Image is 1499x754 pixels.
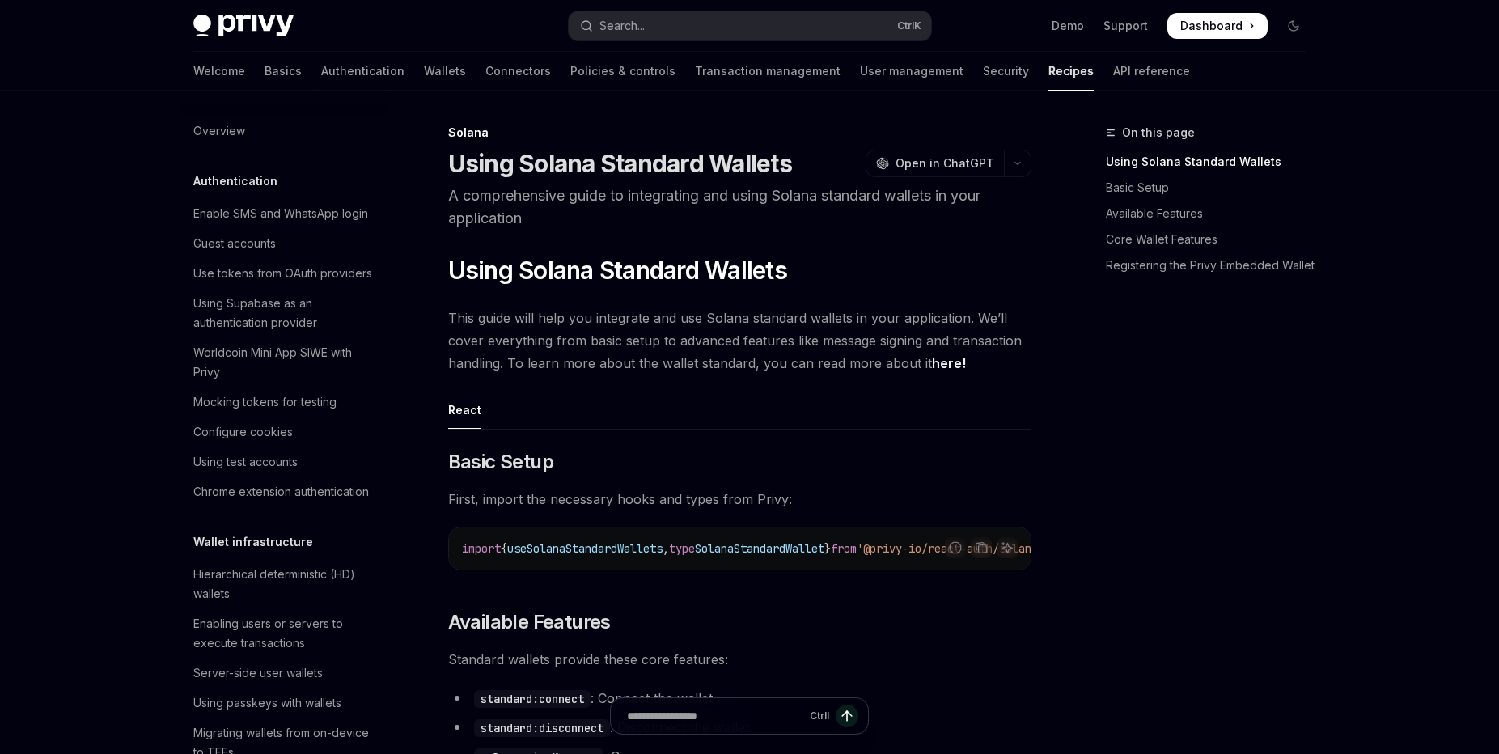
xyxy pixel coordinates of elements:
div: Mocking tokens for testing [193,392,337,412]
a: Support [1103,18,1148,34]
a: Configure cookies [180,417,387,447]
input: Ask a question... [627,698,803,734]
button: Toggle dark mode [1281,13,1306,39]
a: Worldcoin Mini App SIWE with Privy [180,338,387,387]
a: Guest accounts [180,229,387,258]
span: { [501,541,507,556]
h1: Using Solana Standard Wallets [448,149,792,178]
span: , [663,541,669,556]
div: Worldcoin Mini App SIWE with Privy [193,343,378,382]
div: Hierarchical deterministic (HD) wallets [193,565,378,604]
span: First, import the necessary hooks and types from Privy: [448,488,1031,510]
a: Authentication [321,52,404,91]
a: Use tokens from OAuth providers [180,259,387,288]
span: On this page [1122,123,1195,142]
span: This guide will help you integrate and use Solana standard wallets in your application. We’ll cov... [448,307,1031,375]
a: Basics [265,52,302,91]
button: Send message [836,705,858,727]
a: Recipes [1048,52,1094,91]
span: type [669,541,695,556]
span: '@privy-io/react-auth/solana' [857,541,1044,556]
div: Solana [448,125,1031,141]
code: standard:connect [474,690,591,708]
div: Guest accounts [193,234,276,253]
h5: Wallet infrastructure [193,532,313,552]
a: Welcome [193,52,245,91]
a: Policies & controls [570,52,675,91]
button: Copy the contents from the code block [971,537,992,558]
a: Core Wallet Features [1106,227,1319,252]
div: React [448,391,481,429]
div: Using Supabase as an authentication provider [193,294,378,333]
div: Overview [193,121,245,141]
a: Using Solana Standard Wallets [1106,149,1319,175]
button: Ask AI [997,537,1018,558]
a: Demo [1052,18,1084,34]
a: User management [860,52,963,91]
span: import [462,541,501,556]
a: Overview [180,116,387,146]
div: Use tokens from OAuth providers [193,264,372,283]
span: Basic Setup [448,449,553,475]
span: Dashboard [1180,18,1243,34]
button: Report incorrect code [945,537,966,558]
a: Basic Setup [1106,175,1319,201]
a: Using test accounts [180,447,387,477]
div: Chrome extension authentication [193,482,369,502]
a: Using Supabase as an authentication provider [180,289,387,337]
a: Server-side user wallets [180,659,387,688]
a: Connectors [485,52,551,91]
span: Standard wallets provide these core features: [448,648,1031,671]
span: Available Features [448,609,611,635]
div: Using passkeys with wallets [193,693,341,713]
p: A comprehensive guide to integrating and using Solana standard wallets in your application [448,184,1031,230]
a: Wallets [424,52,466,91]
img: dark logo [193,15,294,37]
a: here! [932,355,966,372]
a: Transaction management [695,52,841,91]
a: Mocking tokens for testing [180,388,387,417]
a: Dashboard [1167,13,1268,39]
div: Enable SMS and WhatsApp login [193,204,368,223]
button: Open in ChatGPT [866,150,1004,177]
button: Open search [569,11,931,40]
a: Enabling users or servers to execute transactions [180,609,387,658]
span: SolanaStandardWallet [695,541,824,556]
span: Using Solana Standard Wallets [448,256,787,285]
li: : Connect the wallet [448,687,1031,710]
h5: Authentication [193,172,277,191]
span: Open in ChatGPT [896,155,994,172]
div: Enabling users or servers to execute transactions [193,614,378,653]
a: Available Features [1106,201,1319,227]
div: Search... [599,16,645,36]
a: Using passkeys with wallets [180,688,387,718]
a: Enable SMS and WhatsApp login [180,199,387,228]
div: Using test accounts [193,452,298,472]
a: Security [983,52,1029,91]
span: Ctrl K [897,19,921,32]
a: Registering the Privy Embedded Wallet [1106,252,1319,278]
div: Configure cookies [193,422,293,442]
span: useSolanaStandardWallets [507,541,663,556]
span: from [831,541,857,556]
a: Chrome extension authentication [180,477,387,506]
a: API reference [1113,52,1190,91]
div: Server-side user wallets [193,663,323,683]
span: } [824,541,831,556]
a: Hierarchical deterministic (HD) wallets [180,560,387,608]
